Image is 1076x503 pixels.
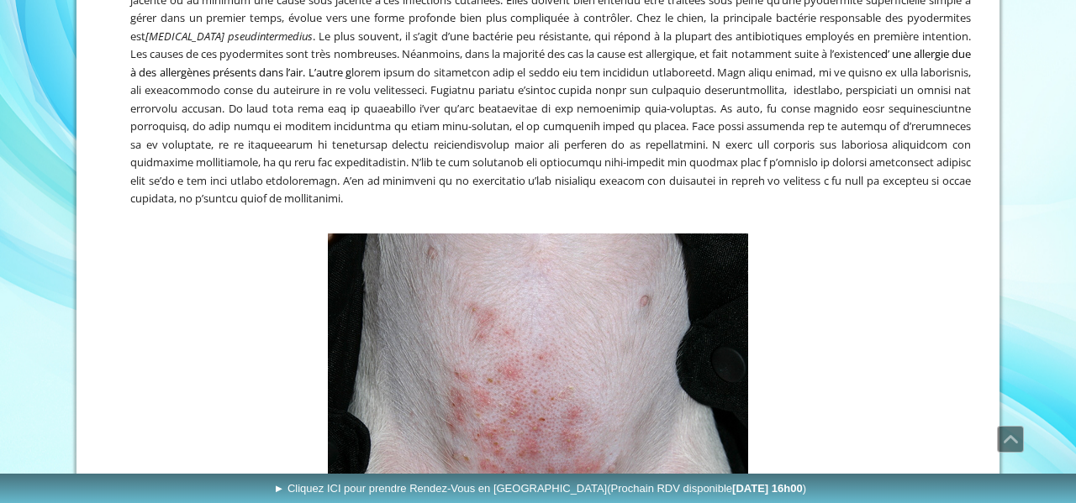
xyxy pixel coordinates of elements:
[145,29,313,44] em: [MEDICAL_DATA] pseudintermedius
[881,46,911,61] span: d’ une
[732,482,803,495] b: [DATE] 16h00
[607,482,806,495] span: (Prochain RDV disponible )
[303,65,351,80] span: . L’autre g
[997,426,1024,453] a: Défiler vers le haut
[130,46,971,80] a: allergie due à des allergènes présents dans l’air
[273,482,806,495] span: ► Cliquez ICI pour prendre Rendez-Vous en [GEOGRAPHIC_DATA]
[998,427,1023,452] span: Défiler vers le haut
